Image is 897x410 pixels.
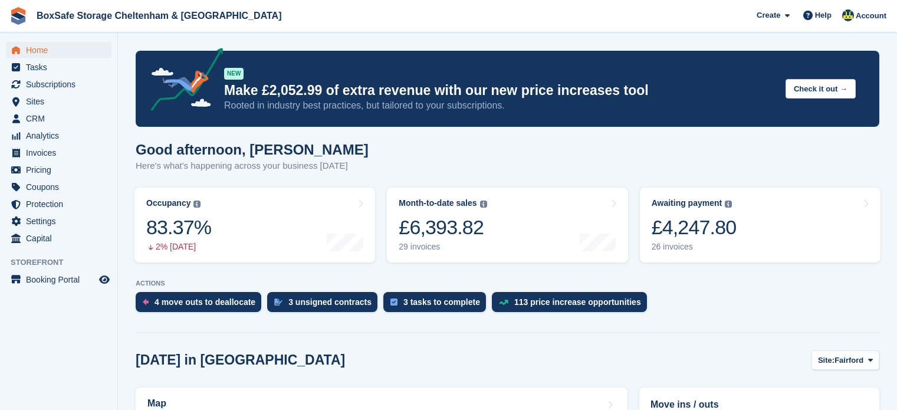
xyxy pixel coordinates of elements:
p: ACTIONS [136,280,879,287]
div: 2% [DATE] [146,242,211,252]
span: Home [26,42,97,58]
a: menu [6,271,111,288]
span: Booking Portal [26,271,97,288]
img: price-adjustments-announcement-icon-8257ccfd72463d97f412b2fc003d46551f7dbcb40ab6d574587a9cd5c0d94... [141,48,224,115]
a: menu [6,93,111,110]
div: 29 invoices [399,242,487,252]
span: Capital [26,230,97,247]
a: menu [6,196,111,212]
span: Sites [26,93,97,110]
p: Make £2,052.99 of extra revenue with our new price increases tool [224,82,776,99]
a: menu [6,76,111,93]
a: menu [6,110,111,127]
div: 3 tasks to complete [403,297,480,307]
div: 83.37% [146,215,211,240]
img: task-75834270c22a3079a89374b754ae025e5fb1db73e45f91037f5363f120a921f8.svg [390,299,397,306]
a: menu [6,162,111,178]
a: 4 move outs to deallocate [136,292,267,318]
a: Preview store [97,273,111,287]
img: move_outs_to_deallocate_icon-f764333ba52eb49d3ac5e1228854f67142a1ed5810a6f6cc68b1a99e826820c5.svg [143,299,149,306]
div: 3 unsigned contracts [288,297,372,307]
span: Account [856,10,886,22]
div: NEW [224,68,244,80]
div: 113 price increase opportunities [514,297,641,307]
button: Check it out → [786,79,856,99]
div: Occupancy [146,198,190,208]
span: Site: [818,355,834,366]
span: Fairford [834,355,863,366]
a: 3 unsigned contracts [267,292,383,318]
span: Tasks [26,59,97,76]
div: £6,393.82 [399,215,487,240]
a: Month-to-date sales £6,393.82 29 invoices [387,188,627,263]
h2: [DATE] in [GEOGRAPHIC_DATA] [136,352,345,368]
img: icon-info-grey-7440780725fd019a000dd9b08b2336e03edf1995a4989e88bcd33f0948082b44.svg [193,201,201,208]
a: menu [6,127,111,144]
a: BoxSafe Storage Cheltenham & [GEOGRAPHIC_DATA] [32,6,286,25]
img: icon-info-grey-7440780725fd019a000dd9b08b2336e03edf1995a4989e88bcd33f0948082b44.svg [725,201,732,208]
a: menu [6,59,111,76]
span: CRM [26,110,97,127]
span: Invoices [26,145,97,161]
img: price_increase_opportunities-93ffe204e8149a01c8c9dc8f82e8f89637d9d84a8eef4429ea346261dce0b2c0.svg [499,300,508,305]
h2: Map [147,398,166,409]
img: contract_signature_icon-13c848040528278c33f63329250d36e43548de30e8caae1d1a13099fd9432cc5.svg [274,299,282,306]
div: 26 invoices [652,242,737,252]
a: menu [6,42,111,58]
span: Coupons [26,179,97,195]
button: Site: Fairford [811,350,879,370]
span: Subscriptions [26,76,97,93]
span: Help [815,9,832,21]
a: 113 price increase opportunities [492,292,653,318]
a: Awaiting payment £4,247.80 26 invoices [640,188,880,263]
h1: Good afternoon, [PERSON_NAME] [136,142,369,158]
a: menu [6,145,111,161]
span: Protection [26,196,97,212]
a: menu [6,230,111,247]
img: icon-info-grey-7440780725fd019a000dd9b08b2336e03edf1995a4989e88bcd33f0948082b44.svg [480,201,487,208]
p: Rooted in industry best practices, but tailored to your subscriptions. [224,99,776,112]
span: Analytics [26,127,97,144]
span: Create [757,9,780,21]
img: Kim Virabi [842,9,854,21]
div: £4,247.80 [652,215,737,240]
a: menu [6,179,111,195]
img: stora-icon-8386f47178a22dfd0bd8f6a31ec36ba5ce8667c1dd55bd0f319d3a0aa187defe.svg [9,7,27,25]
div: 4 move outs to deallocate [155,297,255,307]
a: 3 tasks to complete [383,292,492,318]
span: Storefront [11,257,117,268]
div: Month-to-date sales [399,198,477,208]
a: menu [6,213,111,229]
p: Here's what's happening across your business [DATE] [136,159,369,173]
span: Settings [26,213,97,229]
a: Occupancy 83.37% 2% [DATE] [134,188,375,263]
span: Pricing [26,162,97,178]
div: Awaiting payment [652,198,722,208]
